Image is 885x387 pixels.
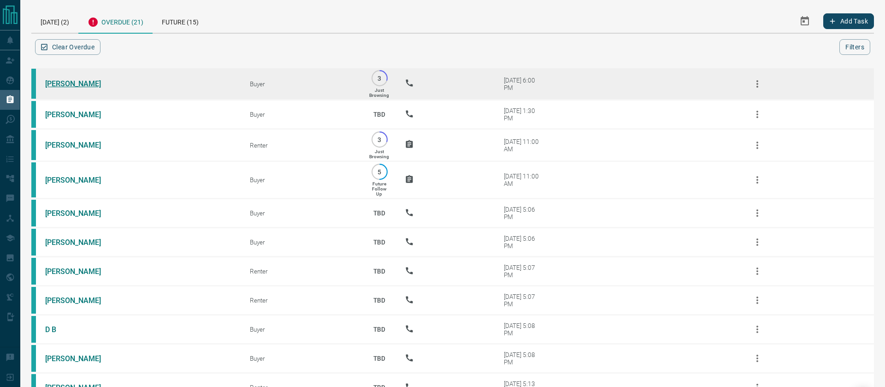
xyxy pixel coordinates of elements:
div: condos.ca [31,345,36,372]
button: Add Task [823,13,874,29]
div: [DATE] 5:06 PM [504,235,543,250]
a: [PERSON_NAME] [45,238,114,247]
p: Just Browsing [369,149,389,159]
div: condos.ca [31,101,36,128]
p: 3 [376,136,383,143]
p: TBD [368,230,391,255]
div: condos.ca [31,200,36,226]
button: Clear Overdue [35,39,100,55]
div: Renter [250,142,354,149]
div: Renter [250,297,354,304]
div: condos.ca [31,287,36,314]
a: [PERSON_NAME] [45,354,114,363]
div: condos.ca [31,258,36,285]
button: Select Date Range [794,10,816,32]
div: Buyer [250,111,354,118]
p: 3 [376,75,383,82]
div: Buyer [250,326,354,333]
p: TBD [368,288,391,313]
div: [DATE] 11:00 AM [504,138,543,153]
div: [DATE] 11:00 AM [504,173,543,187]
a: [PERSON_NAME] [45,79,114,88]
div: [DATE] 5:08 PM [504,351,543,366]
div: Buyer [250,80,354,88]
div: condos.ca [31,69,36,99]
div: [DATE] 6:00 PM [504,77,543,91]
div: [DATE] 5:07 PM [504,264,543,279]
div: Buyer [250,209,354,217]
div: Buyer [250,355,354,362]
a: [PERSON_NAME] [45,176,114,185]
p: 5 [376,168,383,175]
a: [PERSON_NAME] [45,209,114,218]
div: Buyer [250,176,354,184]
div: condos.ca [31,162,36,197]
div: [DATE] 1:30 PM [504,107,543,122]
div: Renter [250,268,354,275]
div: condos.ca [31,130,36,160]
div: Buyer [250,238,354,246]
a: D B [45,325,114,334]
div: condos.ca [31,229,36,256]
p: Future Follow Up [372,181,386,196]
p: Just Browsing [369,88,389,98]
div: Overdue (21) [78,9,153,34]
div: [DATE] (2) [31,9,78,33]
a: [PERSON_NAME] [45,267,114,276]
div: Future (15) [153,9,208,33]
p: TBD [368,346,391,371]
div: [DATE] 5:07 PM [504,293,543,308]
p: TBD [368,259,391,284]
button: Filters [839,39,870,55]
p: TBD [368,317,391,342]
a: [PERSON_NAME] [45,110,114,119]
div: condos.ca [31,316,36,343]
a: [PERSON_NAME] [45,296,114,305]
a: [PERSON_NAME] [45,141,114,149]
p: TBD [368,201,391,226]
div: [DATE] 5:08 PM [504,322,543,337]
p: TBD [368,102,391,127]
div: [DATE] 5:06 PM [504,206,543,220]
